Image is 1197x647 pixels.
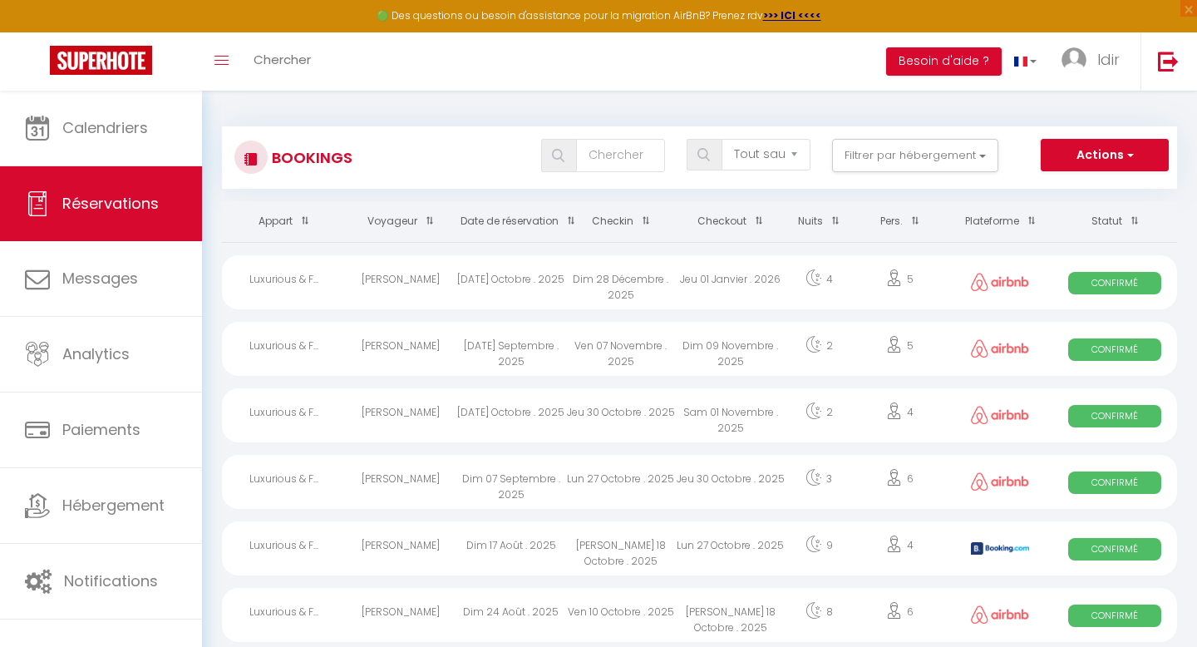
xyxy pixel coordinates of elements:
[241,32,323,91] a: Chercher
[832,139,998,172] button: Filtrer par hébergement
[1049,32,1140,91] a: ... Idir
[222,201,346,242] th: Sort by rentals
[948,201,1052,242] th: Sort by channel
[576,139,665,172] input: Chercher
[763,8,821,22] a: >>> ICI <<<<
[676,201,786,242] th: Sort by checkout
[786,201,852,242] th: Sort by nights
[62,117,148,138] span: Calendriers
[62,343,130,364] span: Analytics
[1062,47,1086,72] img: ...
[1053,201,1177,242] th: Sort by status
[1041,139,1169,172] button: Actions
[254,51,311,68] span: Chercher
[886,47,1002,76] button: Besoin d'aide ?
[268,139,352,176] h3: Bookings
[62,268,138,289] span: Messages
[1097,49,1120,70] span: Idir
[64,570,158,591] span: Notifications
[62,193,159,214] span: Réservations
[62,495,165,516] span: Hébergement
[566,201,676,242] th: Sort by checkin
[62,419,140,440] span: Paiements
[852,201,948,242] th: Sort by people
[50,46,152,75] img: Super Booking
[346,201,456,242] th: Sort by guest
[456,201,566,242] th: Sort by booking date
[1158,51,1179,72] img: logout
